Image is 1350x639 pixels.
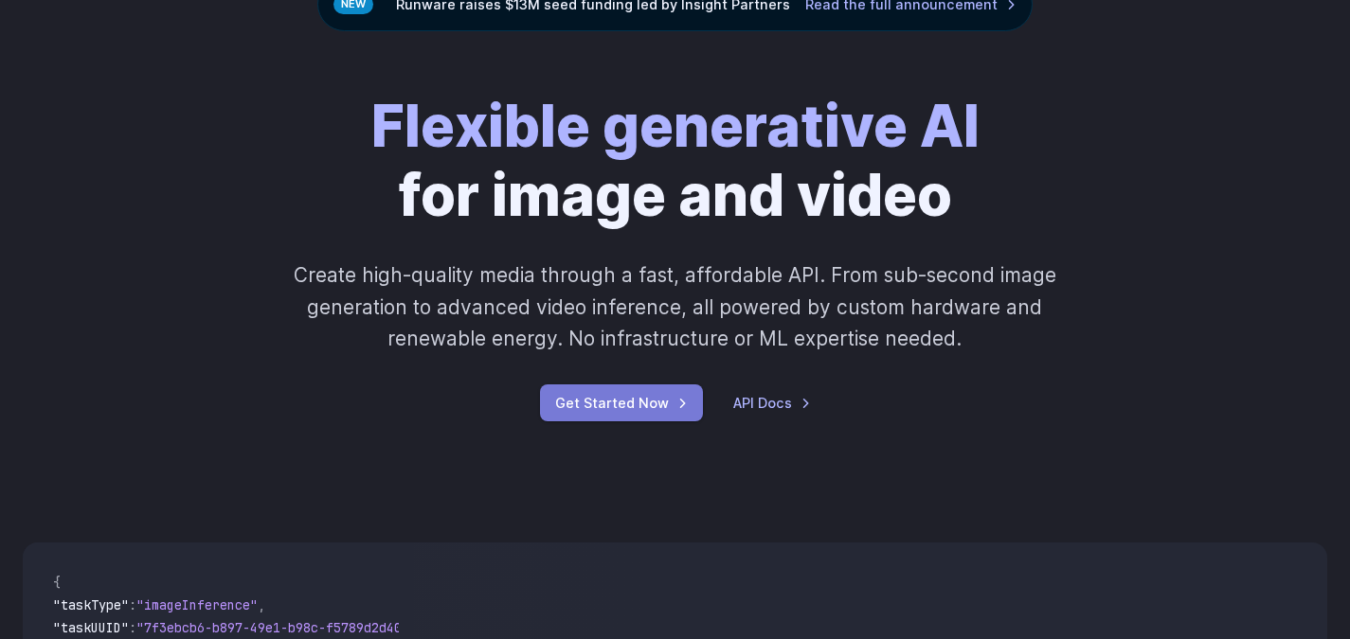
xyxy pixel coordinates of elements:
[53,619,129,636] span: "taskUUID"
[540,384,703,421] a: Get Started Now
[136,619,424,636] span: "7f3ebcb6-b897-49e1-b98c-f5789d2d40d7"
[129,619,136,636] span: :
[53,596,129,613] span: "taskType"
[136,596,258,613] span: "imageInference"
[258,596,265,613] span: ,
[733,392,811,414] a: API Docs
[371,91,980,161] strong: Flexible generative AI
[53,574,61,591] span: {
[258,259,1092,354] p: Create high-quality media through a fast, affordable API. From sub-second image generation to adv...
[129,596,136,613] span: :
[371,92,980,229] h1: for image and video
